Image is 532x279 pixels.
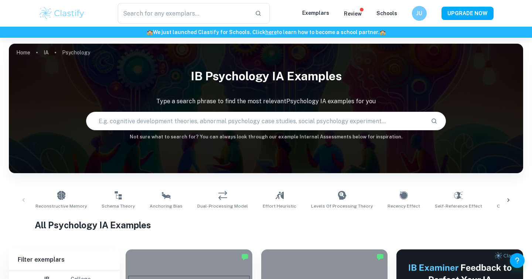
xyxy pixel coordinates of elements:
[241,253,249,260] img: Marked
[9,249,120,270] h6: Filter exemplars
[1,28,531,36] h6: We just launched Clastify for Schools. Click to learn how to become a school partner.
[147,29,153,35] span: 🏫
[376,10,397,16] a: Schools
[102,203,135,209] span: Schema Theory
[441,7,494,20] button: UPGRADE NOW
[86,111,425,131] input: E.g. cognitive development theories, abnormal psychology case studies, social psychology experime...
[428,115,440,127] button: Search
[311,203,373,209] span: Levels of Processing Theory
[35,218,498,232] h1: All Psychology IA Examples
[265,29,277,35] a: here
[38,6,85,21] img: Clastify logo
[16,47,30,58] a: Home
[344,10,362,18] p: Review
[44,47,49,58] a: IA
[435,203,482,209] span: Self-Reference Effect
[263,203,296,209] span: Effort Heuristic
[388,203,420,209] span: Recency Effect
[62,48,90,57] p: Psychology
[376,253,384,260] img: Marked
[9,133,523,141] h6: Not sure what to search for? You can always look through our example Internal Assessments below f...
[302,9,329,17] p: Exemplars
[379,29,386,35] span: 🏫
[415,9,424,17] h6: JU
[9,64,523,88] h1: IB Psychology IA examples
[197,203,248,209] span: Dual-Processing Model
[118,3,249,24] input: Search for any exemplars...
[9,97,523,106] p: Type a search phrase to find the most relevant Psychology IA examples for you
[510,253,525,268] button: Help and Feedback
[35,203,87,209] span: Reconstructive Memory
[412,6,427,21] button: JU
[150,203,183,209] span: Anchoring Bias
